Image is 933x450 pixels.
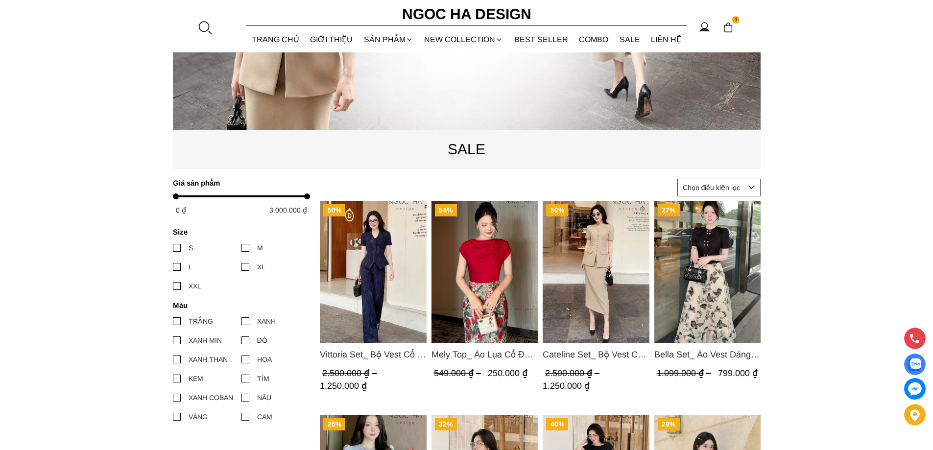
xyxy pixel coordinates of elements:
[189,411,208,422] div: VÀNG
[320,201,427,343] img: Vittoria Set_ Bộ Vest Cổ V Quần Suông Kẻ Sọc BQ013
[654,201,761,343] img: Bella Set_ Áo Vest Dáng Lửng Cúc Đồng, Chân Váy Họa Tiết Bướm A990+CV121
[173,138,761,161] p: SALE
[189,335,222,346] div: XANH MIN
[431,348,538,361] a: Link to Mely Top_ Áo Lụa Cổ Đổ Rớt Vai A003
[173,228,304,236] h4: Size
[509,26,574,52] a: BEST SELLER
[189,392,233,403] div: XANH COBAN
[189,281,201,291] div: XXL
[189,316,213,327] div: TRẮNG
[257,316,276,327] div: XANH
[545,368,602,378] span: 2.500.000 ₫
[257,242,263,253] div: M
[322,368,379,378] span: 2.500.000 ₫
[320,201,427,343] a: Product image - Vittoria Set_ Bộ Vest Cổ V Quần Suông Kẻ Sọc BQ013
[257,261,265,272] div: XL
[320,348,427,361] a: Link to Vittoria Set_ Bộ Vest Cổ V Quần Suông Kẻ Sọc BQ013
[393,2,540,26] a: Ngoc Ha Design
[173,179,304,187] h4: Giá sản phẩm
[189,354,228,365] div: XANH THAN
[189,373,203,384] div: KEM
[257,335,267,346] div: ĐỎ
[189,261,192,272] div: L
[359,26,419,52] div: SẢN PHẨM
[487,368,527,378] span: 250.000 ₫
[654,348,761,361] span: Bella Set_ Áo Vest Dáng Lửng Cúc Đồng, Chân Váy Họa Tiết Bướm A990+CV121
[718,368,757,378] span: 799.000 ₫
[431,201,538,343] a: Product image - Mely Top_ Áo Lụa Cổ Đổ Rớt Vai A003
[433,368,483,378] span: 549.000 ₫
[654,201,761,343] a: Product image - Bella Set_ Áo Vest Dáng Lửng Cúc Đồng, Chân Váy Họa Tiết Bướm A990+CV121
[646,26,687,52] a: LIÊN HỆ
[257,411,272,422] div: CAM
[189,242,193,253] div: S
[904,354,926,375] a: Display image
[305,26,359,52] a: GIỚI THIỆU
[574,26,614,52] a: Combo
[654,348,761,361] a: Link to Bella Set_ Áo Vest Dáng Lửng Cúc Đồng, Chân Váy Họa Tiết Bướm A990+CV121
[904,378,926,400] a: messenger
[656,368,713,378] span: 1.099.000 ₫
[543,381,590,391] span: 1.250.000 ₫
[269,206,307,214] span: 3.000.000 ₫
[320,381,367,391] span: 1.250.000 ₫
[732,16,740,24] span: 1
[543,201,649,343] img: Cateline Set_ Bộ Vest Cổ V Đính Cúc Nhí Chân Váy Bút Chì BJ127
[723,22,734,33] img: img-CART-ICON-ksit0nf1
[543,201,649,343] a: Product image - Cateline Set_ Bộ Vest Cổ V Đính Cúc Nhí Chân Váy Bút Chì BJ127
[419,26,509,52] a: NEW COLLECTION
[173,301,304,309] h4: Màu
[543,348,649,361] span: Cateline Set_ Bộ Vest Cổ V Đính Cúc Nhí Chân Váy Bút Chì BJ127
[320,348,427,361] span: Vittoria Set_ Bộ Vest Cổ V Quần Suông Kẻ Sọc BQ013
[257,392,271,403] div: NÂU
[176,206,186,214] span: 0 ₫
[614,26,646,52] a: SALE
[246,26,305,52] a: TRANG CHỦ
[909,358,921,371] img: Display image
[431,201,538,343] img: Mely Top_ Áo Lụa Cổ Đổ Rớt Vai A003
[257,354,272,365] div: HOA
[257,373,269,384] div: TÍM
[543,348,649,361] a: Link to Cateline Set_ Bộ Vest Cổ V Đính Cúc Nhí Chân Váy Bút Chì BJ127
[431,348,538,361] span: Mely Top_ Áo Lụa Cổ Đổ Rớt Vai A003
